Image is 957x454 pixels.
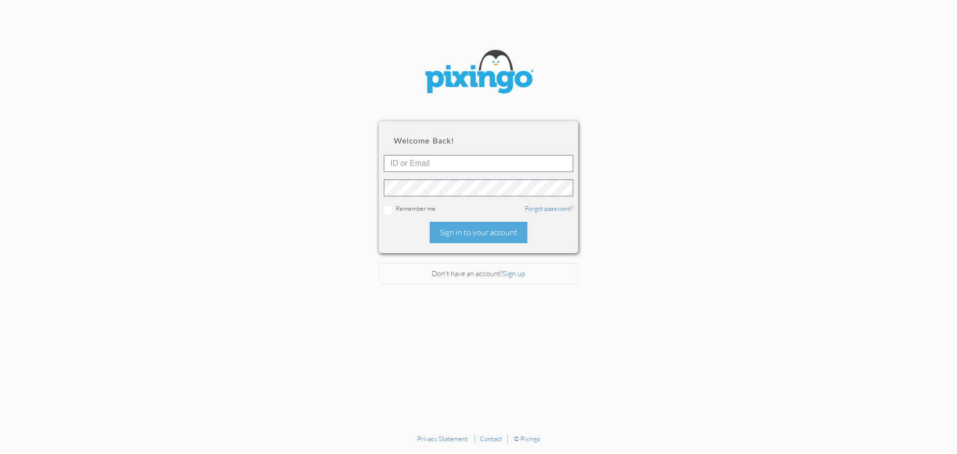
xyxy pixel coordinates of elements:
div: Don't have an account? [379,263,578,285]
a: © Pixingo [514,435,540,443]
h2: Welcome back! [394,136,563,145]
div: Sign in to your account [430,222,527,243]
div: Remember me [384,204,573,214]
a: Privacy Statement [417,435,468,443]
input: ID or Email [384,155,573,172]
a: Forgot password? [525,204,573,212]
a: Sign up [503,269,525,278]
img: pixingo logo [419,45,538,101]
a: Contact [480,435,502,443]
